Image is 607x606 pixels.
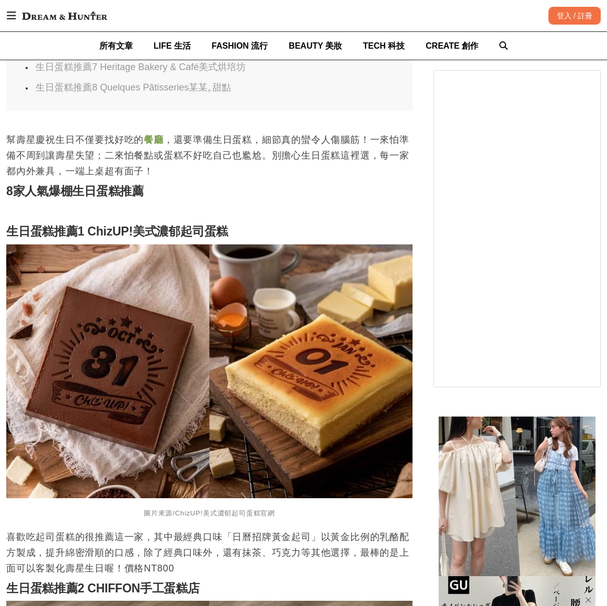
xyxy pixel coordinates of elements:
[17,6,112,25] img: Dream & Hunter
[6,132,413,179] p: 幫壽星慶祝生日不僅要找好吃的 ，還要準備生日蛋糕，細節真的蠻令人傷腦筋！一來怕準備不周到讓壽星失望；二來怕餐點或蛋糕不好吃自己也尷尬。別擔心生日蛋糕這裡選，每一家都內外兼具，一端上桌超有面子！
[6,581,200,595] strong: 生日蛋糕推薦2 CHIFFON手工蛋糕店
[212,41,268,50] span: FASHION 流行
[154,41,191,50] span: LIFE 生活
[6,225,228,238] strong: 生日蛋糕推薦1 ChizUP!美式濃郁起司蛋糕
[548,7,601,25] div: 登入 / 註冊
[6,184,144,198] strong: 8家人氣爆棚生日蛋糕推薦
[363,32,405,60] a: TECH 科技
[363,41,405,50] span: TECH 科技
[289,41,342,50] span: BEAUTY 美妝
[36,82,231,93] a: 生日蛋糕推薦8 Quelques Pâtisseries某某｡甜點
[144,509,275,517] span: 圖片來源/ChizUP!美式濃郁起司蛋糕官網
[289,32,342,60] a: BEAUTY 美妝
[99,41,133,50] span: 所有文章
[6,244,413,499] img: 生日蛋糕推薦！IG人氣爆棚8家「台北蛋糕店」保證不踩雷，壽星吃了心滿意足下次又再訂！
[426,32,478,60] a: CREATE 創作
[426,41,478,50] span: CREATE 創作
[212,32,268,60] a: FASHION 流行
[144,134,164,145] a: 餐廳
[36,62,246,72] a: 生日蛋糕推薦7 Heritage Bakery & Café美式烘培坊
[6,529,413,576] p: 喜歡吃起司蛋糕的很推薦這一家，其中最經典口味「日曆招牌黃金起司」以黃金比例的乳酪配方製成，提升綿密滑順的口感，除了經典口味外，還有抹茶、巧克力等其他選擇，最棒的是上面可以客製化壽星生日喔！價格N...
[99,32,133,60] a: 所有文章
[154,32,191,60] a: LIFE 生活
